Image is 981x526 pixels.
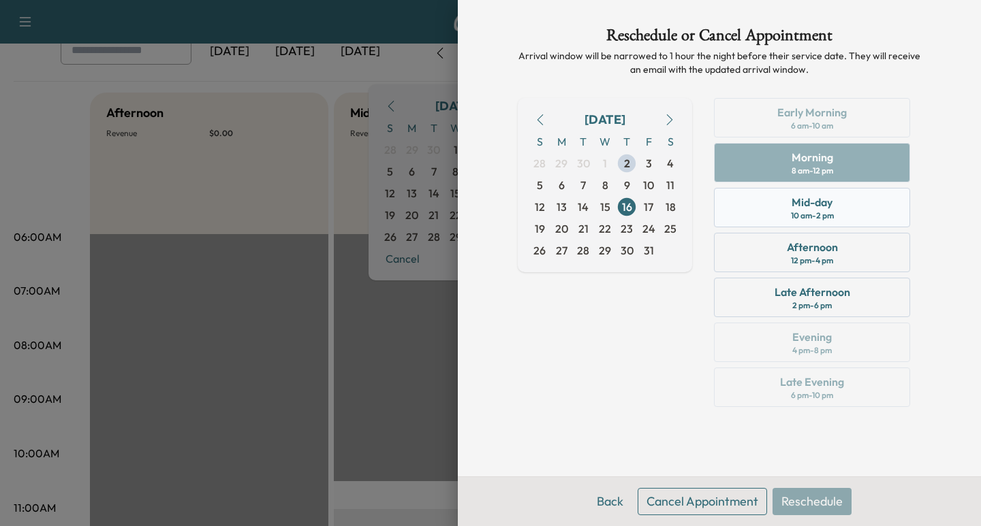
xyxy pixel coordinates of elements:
[559,177,565,193] span: 6
[624,177,630,193] span: 9
[578,199,589,215] span: 14
[621,242,634,259] span: 30
[624,155,630,171] span: 2
[555,220,568,237] span: 20
[638,488,767,515] button: Cancel Appointment
[659,131,681,152] span: S
[667,155,674,171] span: 4
[666,177,674,193] span: 11
[533,242,546,259] span: 26
[557,199,567,215] span: 13
[621,220,633,237] span: 23
[533,155,546,171] span: 28
[792,300,832,311] div: 2 pm - 6 pm
[550,131,572,152] span: M
[599,220,611,237] span: 22
[588,488,632,515] button: Back
[602,177,608,193] span: 8
[600,199,610,215] span: 15
[578,220,589,237] span: 21
[638,131,659,152] span: F
[529,131,550,152] span: S
[572,131,594,152] span: T
[518,27,921,49] h1: Reschedule or Cancel Appointment
[580,177,586,193] span: 7
[599,242,611,259] span: 29
[518,49,921,76] p: Arrival window will be narrowed to 1 hour the night before their service date. They will receive ...
[616,131,638,152] span: T
[577,155,590,171] span: 30
[535,199,545,215] span: 12
[556,242,567,259] span: 27
[644,199,653,215] span: 17
[787,239,838,255] div: Afternoon
[535,220,545,237] span: 19
[643,177,654,193] span: 10
[537,177,543,193] span: 5
[642,220,655,237] span: 24
[792,194,832,210] div: Mid-day
[585,110,625,129] div: [DATE]
[791,210,834,221] div: 10 am - 2 pm
[791,255,833,266] div: 12 pm - 4 pm
[594,131,616,152] span: W
[555,155,567,171] span: 29
[603,155,607,171] span: 1
[775,284,850,300] div: Late Afternoon
[644,242,654,259] span: 31
[646,155,652,171] span: 3
[664,220,676,237] span: 25
[622,199,632,215] span: 16
[666,199,676,215] span: 18
[577,242,589,259] span: 28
